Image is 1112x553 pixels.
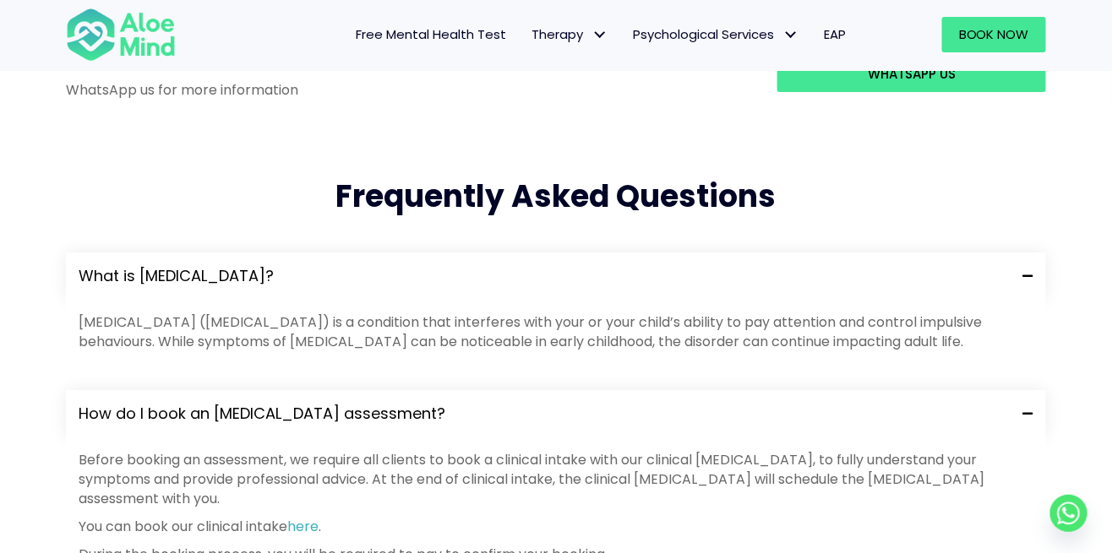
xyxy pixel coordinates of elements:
span: WhatsApp us [868,65,956,83]
a: Book Now [942,17,1046,52]
a: Psychological ServicesPsychological Services: submenu [620,17,811,52]
a: Free Mental Health Test [343,17,519,52]
span: Book Now [959,25,1029,43]
span: Frequently Asked Questions [336,175,777,218]
p: You can book our clinical intake . [79,517,1033,536]
a: TherapyTherapy: submenu [519,17,620,52]
p: WhatsApp us for more information [66,80,752,100]
a: WhatsApp us [777,57,1046,92]
a: here [287,517,319,536]
span: Psychological Services: submenu [778,23,803,47]
span: Free Mental Health Test [356,25,506,43]
img: Aloe mind Logo [66,7,176,62]
span: What is [MEDICAL_DATA]? [79,265,1011,287]
p: Before booking an assessment, we require all clients to book a clinical intake with our clinical ... [79,450,1033,509]
a: EAP [811,17,859,52]
span: Psychological Services [633,25,799,43]
p: [MEDICAL_DATA] ([MEDICAL_DATA]) is a condition that interferes with your or your child’s ability ... [79,312,1033,351]
nav: Menu [198,17,859,52]
span: EAP [824,25,846,43]
span: How do I book an [MEDICAL_DATA] assessment? [79,403,1011,425]
a: Whatsapp [1050,495,1087,532]
span: Therapy [531,25,608,43]
span: Therapy: submenu [587,23,612,47]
